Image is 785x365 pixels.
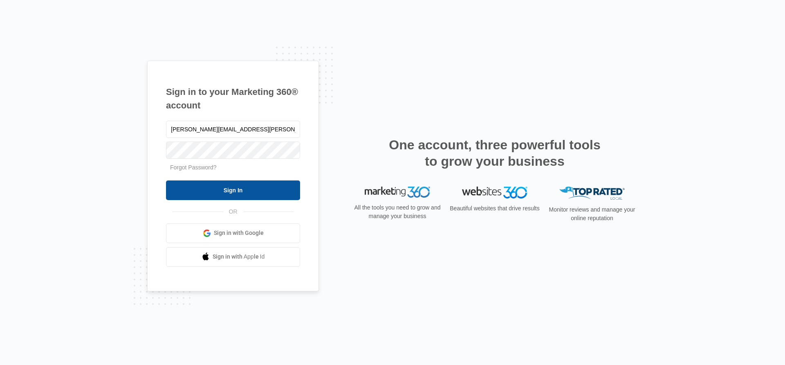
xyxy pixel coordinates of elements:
p: Beautiful websites that drive results [449,204,541,213]
span: Sign in with Apple Id [213,252,265,261]
input: Sign In [166,180,300,200]
a: Sign in with Google [166,223,300,243]
input: Email [166,121,300,138]
img: Marketing 360 [365,187,430,198]
span: Sign in with Google [214,229,264,237]
h2: One account, three powerful tools to grow your business [386,137,603,169]
p: All the tools you need to grow and manage your business [352,203,443,221]
p: Monitor reviews and manage your online reputation [546,205,638,223]
h1: Sign in to your Marketing 360® account [166,85,300,112]
img: Top Rated Local [559,187,625,200]
img: Websites 360 [462,187,527,198]
span: OR [223,207,243,216]
a: Forgot Password? [170,164,217,171]
a: Sign in with Apple Id [166,247,300,267]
